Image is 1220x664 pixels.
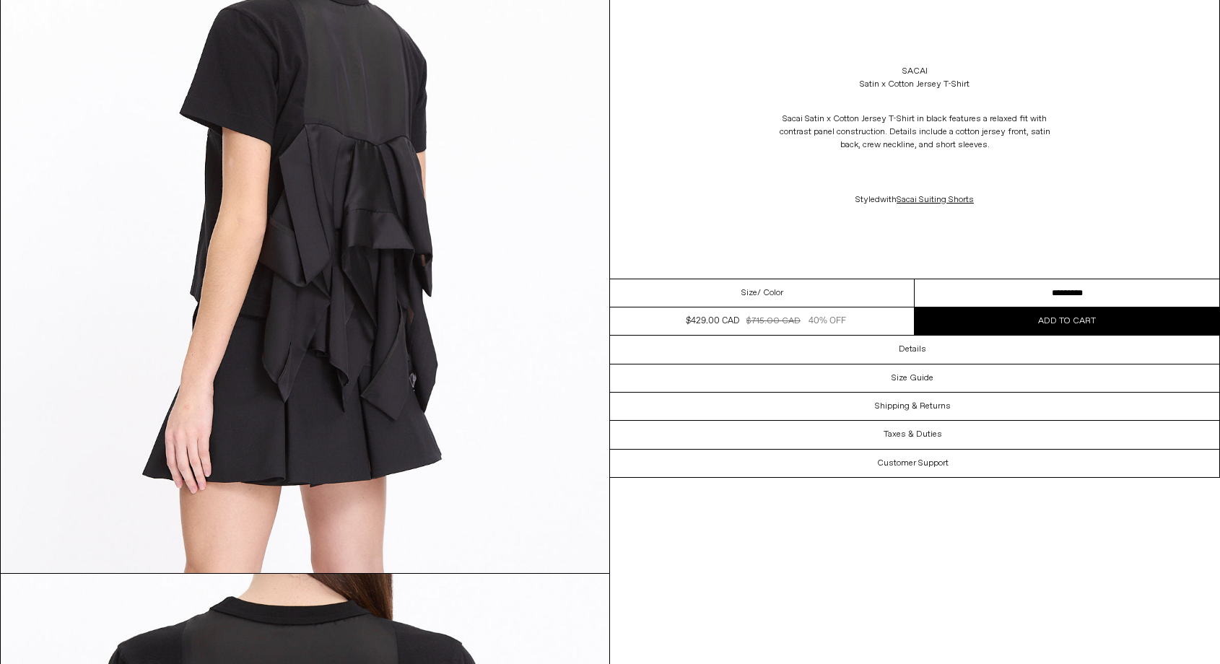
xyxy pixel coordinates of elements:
[1038,315,1096,327] span: Add to cart
[892,373,933,383] h3: Size Guide
[746,315,801,328] div: $715.00 CAD
[884,429,942,440] h3: Taxes & Duties
[686,315,739,328] div: $429.00 CAD
[860,78,970,91] div: Satin x Cotton Jersey T-Shirt
[880,194,974,206] span: with
[757,287,783,300] span: / Color
[741,287,757,300] span: Size
[897,194,974,206] a: Sacai Suiting Shorts
[770,105,1059,159] p: Sacai Satin x Cotton Jersey T-Shirt in black features a relaxed fit with contrast panel construct...
[899,344,926,354] h3: Details
[902,65,928,78] a: Sacai
[915,307,1219,335] button: Add to cart
[770,186,1059,214] p: Styled
[809,315,846,328] div: 40% OFF
[877,458,949,468] h3: Customer Support
[875,401,951,411] h3: Shipping & Returns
